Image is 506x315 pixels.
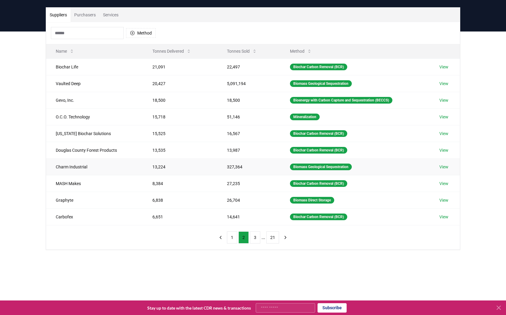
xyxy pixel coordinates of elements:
[46,175,143,192] td: MASH Makes
[217,142,280,158] td: 13,987
[143,192,217,208] td: 6,838
[290,130,347,137] div: Biochar Carbon Removal (BCR)
[227,231,237,244] button: 1
[46,125,143,142] td: [US_STATE] Biochar Solutions
[285,45,317,57] button: Method
[290,214,347,220] div: Biochar Carbon Removal (BCR)
[217,108,280,125] td: 51,146
[51,45,79,57] button: Name
[439,147,448,153] a: View
[217,125,280,142] td: 16,567
[217,92,280,108] td: 18,500
[217,175,280,192] td: 27,235
[217,192,280,208] td: 26,704
[439,114,448,120] a: View
[439,97,448,103] a: View
[439,131,448,137] a: View
[143,158,217,175] td: 13,224
[99,8,122,22] button: Services
[290,197,334,204] div: Biomass Direct Storage
[215,231,226,244] button: previous page
[46,108,143,125] td: O.C.O. Technology
[439,164,448,170] a: View
[290,97,392,104] div: Bioenergy with Carbon Capture and Sequestration (BECCS)
[290,147,347,154] div: Biochar Carbon Removal (BCR)
[238,231,249,244] button: 2
[439,181,448,187] a: View
[217,158,280,175] td: 327,364
[143,75,217,92] td: 20,427
[46,58,143,75] td: Biochar Life
[46,75,143,92] td: Vaulted Deep
[71,8,99,22] button: Purchasers
[46,208,143,225] td: Carbofex
[290,180,347,187] div: Biochar Carbon Removal (BCR)
[439,214,448,220] a: View
[439,81,448,87] a: View
[143,108,217,125] td: 15,718
[222,45,262,57] button: Tonnes Sold
[261,234,265,241] li: ...
[439,197,448,203] a: View
[290,164,352,170] div: Biomass Geological Sequestration
[46,8,71,22] button: Suppliers
[439,64,448,70] a: View
[266,231,279,244] button: 21
[46,142,143,158] td: Douglas County Forest Products
[290,80,352,87] div: Biomass Geological Sequestration
[217,208,280,225] td: 14,641
[46,92,143,108] td: Gevo, Inc.
[46,158,143,175] td: Charm Industrial
[217,58,280,75] td: 22,497
[290,64,347,70] div: Biochar Carbon Removal (BCR)
[143,92,217,108] td: 18,500
[280,231,291,244] button: next page
[217,75,280,92] td: 5,091,194
[143,142,217,158] td: 13,535
[143,208,217,225] td: 6,651
[148,45,196,57] button: Tonnes Delivered
[143,125,217,142] td: 15,525
[143,58,217,75] td: 21,091
[290,114,320,120] div: Mineralization
[250,231,260,244] button: 3
[126,28,156,38] button: Method
[46,192,143,208] td: Graphyte
[143,175,217,192] td: 8,384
